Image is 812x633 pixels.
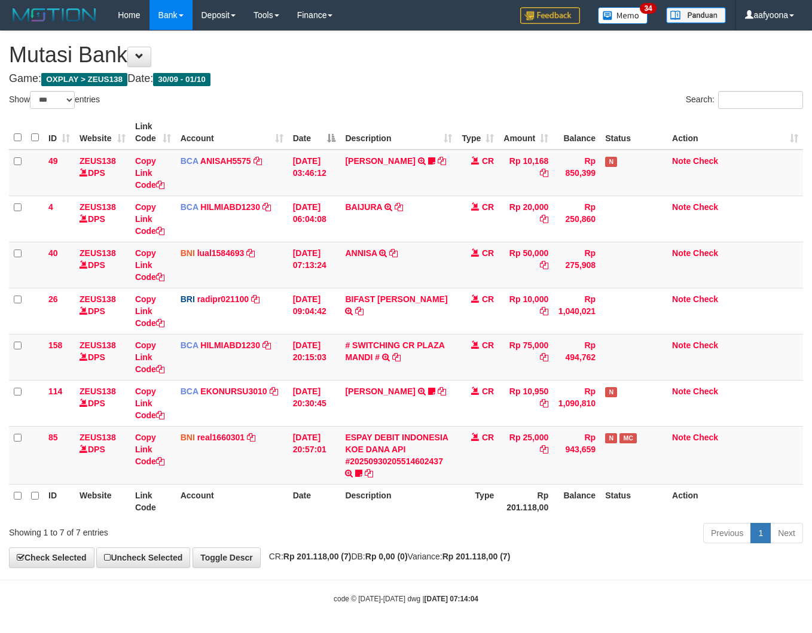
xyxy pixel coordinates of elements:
[553,242,600,288] td: Rp 275,908
[482,433,494,442] span: CR
[553,150,600,196] td: Rp 850,399
[553,288,600,334] td: Rp 1,040,021
[672,433,691,442] a: Note
[135,340,164,374] a: Copy Link Code
[553,334,600,380] td: Rp 494,762
[340,484,457,518] th: Description
[9,547,94,568] a: Check Selected
[48,156,58,166] span: 49
[254,156,262,166] a: Copy ANISAH5575 to clipboard
[672,156,691,166] a: Note
[130,115,176,150] th: Link Code: activate to sort column ascending
[600,115,667,150] th: Status
[288,115,341,150] th: Date: activate to sort column descending
[135,248,164,282] a: Copy Link Code
[345,202,382,212] a: BAIJURA
[345,156,415,166] a: [PERSON_NAME]
[80,387,116,396] a: ZEUS138
[200,340,260,350] a: HILMIABD1230
[75,334,130,380] td: DPS
[438,156,446,166] a: Copy INA PAUJANAH to clipboard
[482,294,494,304] span: CR
[9,522,329,538] div: Showing 1 to 7 of 7 entries
[262,202,271,212] a: Copy HILMIABD1230 to clipboard
[499,380,553,426] td: Rp 10,950
[153,73,210,86] span: 30/09 - 01/10
[499,150,553,196] td: Rp 10,168
[693,433,718,442] a: Check
[553,115,600,150] th: Balance
[553,380,600,426] td: Rp 1,090,810
[482,202,494,212] span: CR
[499,242,553,288] td: Rp 50,000
[263,552,511,561] span: CR: DB: Variance:
[288,334,341,380] td: [DATE] 20:15:03
[96,547,190,568] a: Uncheck Selected
[288,196,341,242] td: [DATE] 06:04:08
[345,340,444,362] a: # SWITCHING CR PLAZA MANDI #
[75,115,130,150] th: Website: activate to sort column ascending
[197,433,245,442] a: real1660301
[9,6,100,24] img: MOTION_logo.png
[482,248,494,258] span: CR
[345,433,448,466] a: ESPAY DEBIT INDONESIA KOE DANA API #20250930205514602437
[135,156,164,190] a: Copy Link Code
[619,433,637,443] span: Manually Checked by: aafyoona
[283,552,352,561] strong: Rp 201.118,00 (7)
[9,43,803,67] h1: Mutasi Bank
[48,202,53,212] span: 4
[288,242,341,288] td: [DATE] 07:13:24
[181,202,199,212] span: BCA
[499,484,553,518] th: Rp 201.118,00
[334,595,478,603] small: code © [DATE]-[DATE] dwg |
[693,294,718,304] a: Check
[553,484,600,518] th: Balance
[251,294,260,304] a: Copy radipr021100 to clipboard
[262,340,271,350] a: Copy HILMIABD1230 to clipboard
[718,91,803,109] input: Search:
[200,202,260,212] a: HILMIABD1230
[75,242,130,288] td: DPS
[48,387,62,396] span: 114
[181,294,195,304] span: BRI
[693,202,718,212] a: Check
[598,7,648,24] img: Button%20Memo.svg
[75,380,130,426] td: DPS
[80,294,116,304] a: ZEUS138
[80,248,116,258] a: ZEUS138
[672,294,691,304] a: Note
[75,288,130,334] td: DPS
[605,433,617,443] span: Has Note
[44,484,75,518] th: ID
[750,523,771,543] a: 1
[640,3,656,14] span: 34
[181,433,195,442] span: BNI
[288,380,341,426] td: [DATE] 20:30:45
[340,115,457,150] th: Description: activate to sort column ascending
[181,340,199,350] span: BCA
[176,484,288,518] th: Account
[181,387,199,396] span: BCA
[672,202,691,212] a: Note
[540,214,548,224] a: Copy Rp 20,000 to clipboard
[345,248,377,258] a: ANNISA
[553,426,600,484] td: Rp 943,659
[693,248,718,258] a: Check
[482,387,494,396] span: CR
[270,387,278,396] a: Copy EKONURSU3010 to clipboard
[246,248,255,258] a: Copy lual1584693 to clipboard
[693,156,718,166] a: Check
[553,196,600,242] td: Rp 250,860
[667,484,803,518] th: Action
[365,468,373,478] a: Copy ESPAY DEBIT INDONESIA KOE DANA API #20250930205514602437 to clipboard
[672,248,691,258] a: Note
[540,352,548,362] a: Copy Rp 75,000 to clipboard
[499,334,553,380] td: Rp 75,000
[41,73,127,86] span: OXPLAY > ZEUS138
[672,340,691,350] a: Note
[30,91,75,109] select: Showentries
[666,7,726,23] img: panduan.png
[181,248,195,258] span: BNI
[499,196,553,242] td: Rp 20,000
[75,426,130,484] td: DPS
